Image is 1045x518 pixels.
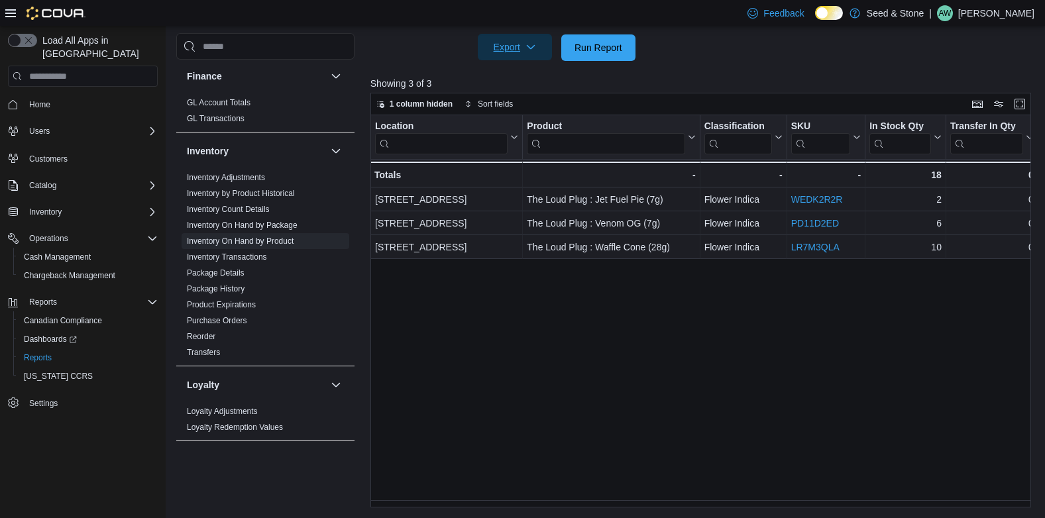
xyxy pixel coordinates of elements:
[19,350,57,366] a: Reports
[19,331,82,347] a: Dashboards
[187,252,267,262] a: Inventory Transactions
[950,239,1034,255] div: 0
[187,422,283,433] span: Loyalty Redemption Values
[24,252,91,262] span: Cash Management
[13,367,163,386] button: [US_STATE] CCRS
[187,114,245,123] a: GL Transactions
[24,97,56,113] a: Home
[187,220,298,231] span: Inventory On Hand by Package
[375,191,518,207] div: [STREET_ADDRESS]
[3,122,163,140] button: Users
[24,395,63,411] a: Settings
[371,96,458,112] button: 1 column hidden
[938,5,951,21] span: AW
[19,313,158,329] span: Canadian Compliance
[3,229,163,248] button: Operations
[950,191,1034,207] div: 0
[29,180,56,191] span: Catalog
[187,423,283,432] a: Loyalty Redemption Values
[704,121,782,154] button: Classification
[29,233,68,244] span: Operations
[19,350,158,366] span: Reports
[24,150,158,166] span: Customers
[527,121,685,133] div: Product
[390,99,453,109] span: 1 column hidden
[375,121,508,133] div: Location
[869,239,942,255] div: 10
[187,98,250,107] a: GL Account Totals
[791,167,861,183] div: -
[527,239,695,255] div: The Loud Plug : Waffle Cone (28g)
[3,148,163,168] button: Customers
[24,294,62,310] button: Reports
[29,154,68,164] span: Customers
[29,398,58,409] span: Settings
[24,270,115,281] span: Chargeback Management
[187,406,258,417] span: Loyalty Adjustments
[187,113,245,124] span: GL Transactions
[375,121,508,154] div: Location
[24,96,158,113] span: Home
[24,395,158,411] span: Settings
[13,330,163,348] a: Dashboards
[791,242,839,252] a: LR7M3QLA
[791,121,850,154] div: SKU URL
[791,121,861,154] button: SKU
[575,41,622,54] span: Run Report
[187,236,294,246] span: Inventory On Hand by Product
[8,89,158,447] nav: Complex example
[13,266,163,285] button: Chargeback Management
[374,167,518,183] div: Totals
[187,189,295,198] a: Inventory by Product Historical
[187,144,325,158] button: Inventory
[19,249,158,265] span: Cash Management
[176,95,355,132] div: Finance
[187,204,270,215] span: Inventory Count Details
[527,191,695,207] div: The Loud Plug : Jet Fuel Pie (7g)
[950,121,1034,154] button: Transfer In Qty
[13,311,163,330] button: Canadian Compliance
[1012,96,1028,112] button: Enter fullscreen
[187,221,298,230] a: Inventory On Hand by Package
[187,172,265,183] span: Inventory Adjustments
[187,205,270,214] a: Inventory Count Details
[527,121,695,154] button: Product
[187,299,256,310] span: Product Expirations
[24,315,102,326] span: Canadian Compliance
[950,167,1034,183] div: 0
[704,121,771,133] div: Classification
[763,7,804,20] span: Feedback
[24,123,55,139] button: Users
[527,215,695,231] div: The Loud Plug : Venom OG (7g)
[187,378,325,391] button: Loyalty
[791,121,850,133] div: SKU
[19,331,158,347] span: Dashboards
[869,121,942,154] button: In Stock Qty
[37,34,158,60] span: Load All Apps in [GEOGRAPHIC_DATA]
[950,121,1023,133] div: Transfer In Qty
[24,123,158,139] span: Users
[869,167,942,183] div: 18
[187,316,247,325] a: Purchase Orders
[527,121,685,154] div: Product
[187,70,222,83] h3: Finance
[176,403,355,440] div: Loyalty
[24,151,73,167] a: Customers
[24,178,62,193] button: Catalog
[187,268,245,278] span: Package Details
[24,352,52,363] span: Reports
[950,215,1034,231] div: 0
[527,167,695,183] div: -
[328,143,344,159] button: Inventory
[937,5,953,21] div: Alex Wang
[328,377,344,393] button: Loyalty
[27,7,85,20] img: Cova
[991,96,1007,112] button: Display options
[187,188,295,199] span: Inventory by Product Historical
[869,215,942,231] div: 6
[958,5,1034,21] p: [PERSON_NAME]
[3,95,163,114] button: Home
[3,203,163,221] button: Inventory
[24,371,93,382] span: [US_STATE] CCRS
[929,5,932,21] p: |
